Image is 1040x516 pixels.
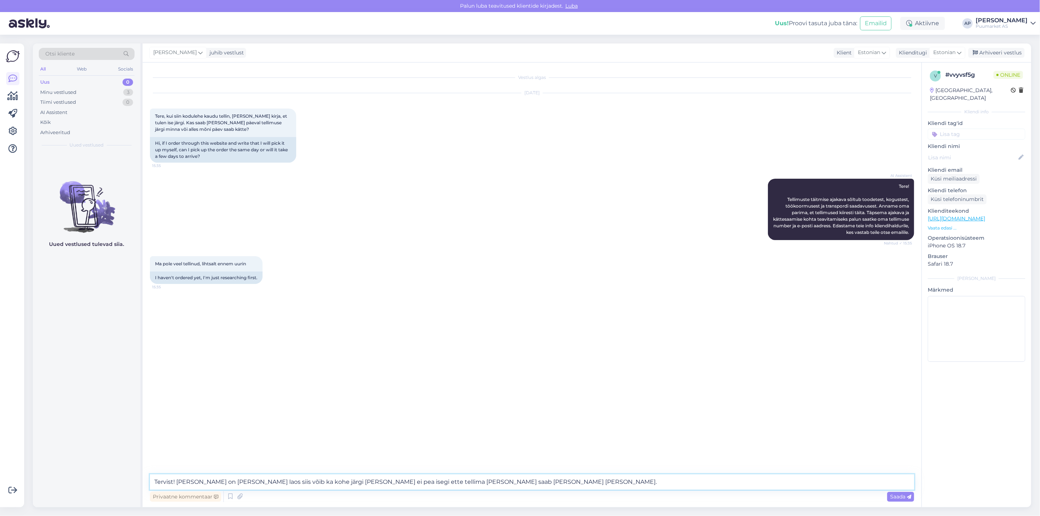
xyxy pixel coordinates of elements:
div: Arhiveeri vestlus [968,48,1025,58]
div: 0 [123,79,133,86]
span: AI Assistent [885,173,912,178]
div: [GEOGRAPHIC_DATA], [GEOGRAPHIC_DATA] [930,87,1011,102]
div: # vvyvsf5g [945,71,994,79]
span: Tere, kui siin kodulehe kaudu tellin, [PERSON_NAME] kirja, et tulen ise järgi. Kas saab [PERSON_N... [155,113,288,132]
button: Emailid [860,16,892,30]
p: Märkmed [928,286,1025,294]
span: Nähtud ✓ 15:35 [884,240,912,246]
p: Operatsioonisüsteem [928,234,1025,242]
span: [PERSON_NAME] [153,49,197,57]
div: Uus [40,79,50,86]
div: [PERSON_NAME] [928,275,1025,282]
div: Socials [117,64,135,74]
span: Luba [563,3,580,9]
div: Tiimi vestlused [40,99,76,106]
div: [DATE] [150,90,914,96]
span: Estonian [858,49,880,57]
div: Küsi meiliaadressi [928,174,980,184]
a: [URL][DOMAIN_NAME] [928,215,985,222]
p: iPhone OS 18.7 [928,242,1025,250]
div: All [39,64,47,74]
img: Askly Logo [6,49,20,63]
span: v [934,73,937,79]
div: I haven't ordered yet, I'm just researching first. [150,272,263,284]
span: 15:35 [152,284,180,290]
input: Lisa tag [928,129,1025,140]
span: Ma pole veel tellinud, lihtsalt ennem uurin [155,261,246,266]
div: 0 [123,99,133,106]
div: Kliendi info [928,109,1025,115]
input: Lisa nimi [928,153,1017,162]
a: [PERSON_NAME]Puumarket AS [976,18,1036,29]
div: AP [962,18,973,29]
div: AI Assistent [40,109,67,116]
p: Kliendi email [928,166,1025,174]
div: Klient [834,49,852,57]
p: Safari 18.7 [928,260,1025,268]
p: Kliendi tag'id [928,119,1025,127]
div: Arhiveeritud [40,129,70,136]
span: Estonian [933,49,956,57]
div: juhib vestlust [207,49,244,57]
div: Minu vestlused [40,89,76,96]
textarea: Tervist! [PERSON_NAME] on [PERSON_NAME] laos siis võib ka kohe järgi [PERSON_NAME] ei pea isegi e... [150,474,914,490]
div: Küsi telefoninumbrit [928,194,987,204]
span: 15:35 [152,163,180,168]
div: Proovi tasuta juba täna: [775,19,857,28]
span: Uued vestlused [70,142,104,148]
p: Kliendi nimi [928,143,1025,150]
span: Online [994,71,1023,79]
p: Uued vestlused tulevad siia. [49,240,124,248]
p: Brauser [928,253,1025,260]
div: Privaatne kommentaar [150,492,221,502]
span: Saada [890,493,911,500]
img: No chats [33,168,140,234]
p: Kliendi telefon [928,187,1025,194]
div: Puumarket AS [976,23,1028,29]
div: Kõik [40,119,51,126]
div: Web [76,64,88,74]
div: Klienditugi [896,49,927,57]
p: Klienditeekond [928,207,1025,215]
span: Otsi kliente [45,50,75,58]
div: 3 [123,89,133,96]
p: Vaata edasi ... [928,225,1025,231]
div: Vestlus algas [150,74,914,81]
div: Aktiivne [900,17,945,30]
b: Uus! [775,20,789,27]
div: [PERSON_NAME] [976,18,1028,23]
div: Hi, if I order through this website and write that I will pick it up myself, can I pick up the or... [150,137,296,163]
